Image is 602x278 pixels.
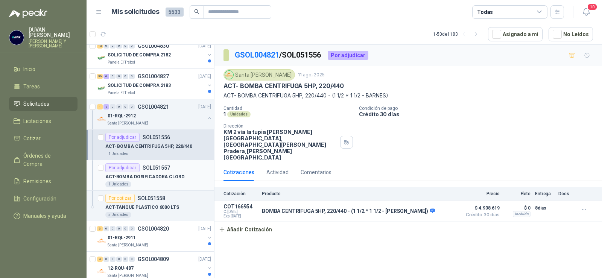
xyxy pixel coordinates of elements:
[223,111,226,117] p: 1
[138,74,169,79] p: GSOL004827
[223,82,344,90] p: ACT- BOMBA CENTRIFUGA 5HP, 220/440
[103,74,109,79] div: 6
[23,65,35,73] span: Inicio
[23,152,70,168] span: Órdenes de Compra
[97,104,103,109] div: 1
[9,131,78,146] a: Cotizar
[110,104,116,109] div: 0
[97,72,213,96] a: 36 6 0 0 0 0 GSOL004827[DATE] Company LogoSOLICITUD DE COMPRA 2183Panela El Trébol
[138,226,169,231] p: GSOL004820
[23,117,51,125] span: Licitaciones
[262,191,458,196] p: Producto
[103,257,109,262] div: 0
[223,210,257,214] span: C: [DATE]
[9,30,24,45] img: Company Logo
[223,123,337,129] p: Dirección
[97,53,106,62] img: Company Logo
[223,129,337,161] p: KM 2 vía la tupia [PERSON_NAME][GEOGRAPHIC_DATA], [GEOGRAPHIC_DATA][PERSON_NAME] Pradera , [PERSO...
[105,133,140,142] div: Por adjudicar
[462,213,500,217] span: Crédito 30 días
[116,43,122,49] div: 0
[97,41,213,65] a: 12 0 0 0 0 0 GSOL004830[DATE] Company LogoSOLICITUD DE COMPRA 2182Panela El Trébol
[108,112,136,120] p: 01-RQL-2912
[97,267,106,276] img: Company Logo
[97,224,213,248] a: 3 0 0 0 0 0 GSOL004820[DATE] Company Logo01-RQL-2911Santa [PERSON_NAME]
[97,114,106,123] img: Company Logo
[214,222,276,237] button: Añadir Cotización
[97,257,103,262] div: 4
[235,49,322,61] p: / SOL051556
[488,27,543,41] button: Asignado a mi
[198,256,211,263] p: [DATE]
[235,50,279,59] a: GSOL004821
[359,111,599,117] p: Crédito 30 días
[29,39,78,48] p: [PERSON_NAME] Y [PERSON_NAME]
[123,226,128,231] div: 0
[103,43,109,49] div: 0
[103,226,109,231] div: 0
[266,168,289,176] div: Actividad
[328,51,368,60] div: Por adjudicar
[558,191,573,196] p: Docs
[129,226,135,231] div: 0
[105,194,135,203] div: Por cotizar
[105,181,131,187] div: 1 Unidades
[23,212,66,220] span: Manuales y ayuda
[105,163,140,172] div: Por adjudicar
[116,74,122,79] div: 0
[9,191,78,206] a: Configuración
[138,196,165,201] p: SOL051558
[223,69,295,81] div: Santa [PERSON_NAME]
[9,149,78,171] a: Órdenes de Compra
[223,106,353,111] p: Cantidad
[9,174,78,188] a: Remisiones
[587,3,597,11] span: 10
[513,211,531,217] div: Incluido
[143,165,170,170] p: SOL051557
[123,43,128,49] div: 0
[462,191,500,196] p: Precio
[97,236,106,245] img: Company Logo
[223,214,257,219] span: Exp: [DATE]
[116,104,122,109] div: 0
[223,204,257,210] p: COT166954
[111,6,160,17] h1: Mis solicitudes
[9,9,47,18] img: Logo peakr
[108,52,171,59] p: SOLICITUD DE COMPRA 2182
[110,226,116,231] div: 0
[29,27,78,38] p: DUVAN [PERSON_NAME]
[9,209,78,223] a: Manuales y ayuda
[301,168,331,176] div: Comentarios
[108,234,136,242] p: 01-RQL-2911
[198,225,211,232] p: [DATE]
[123,74,128,79] div: 0
[223,168,254,176] div: Cotizaciones
[166,8,184,17] span: 5533
[462,204,500,213] span: $ 4.938.619
[116,257,122,262] div: 0
[108,90,135,96] p: Panela El Trébol
[504,204,531,213] p: $ 0
[138,104,169,109] p: GSOL004821
[359,106,599,111] p: Condición de pago
[97,102,213,126] a: 1 2 0 0 0 0 GSOL004821[DATE] Company Logo01-RQL-2912Santa [PERSON_NAME]
[262,208,435,215] p: BOMBA CENTRIFUGA 5HP, 220/440 - (1 1/2 * 1 1/2 - [PERSON_NAME])
[123,104,128,109] div: 0
[108,82,171,89] p: SOLICITUD DE COMPRA 2183
[223,91,593,100] p: ACT- BOMBA CENTRIFUGA 5HP, 220/440 - (1 1/2 * 1 1/2 - BARNES)
[108,59,135,65] p: Panela El Trébol
[105,173,185,181] p: ACT-BOMBA DOSIFICADORA CLORO
[129,257,135,262] div: 0
[9,62,78,76] a: Inicio
[138,257,169,262] p: GSOL004809
[97,43,103,49] div: 12
[129,74,135,79] div: 0
[223,191,257,196] p: Cotización
[108,242,148,248] p: Santa [PERSON_NAME]
[97,226,103,231] div: 3
[105,204,179,211] p: ACT-TANQUE PLASTICO 6000 LTS
[87,191,214,221] a: Por cotizarSOL051558ACT-TANQUE PLASTICO 6000 LTS5 Unidades
[579,5,593,19] button: 10
[504,191,531,196] p: Flete
[116,226,122,231] div: 0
